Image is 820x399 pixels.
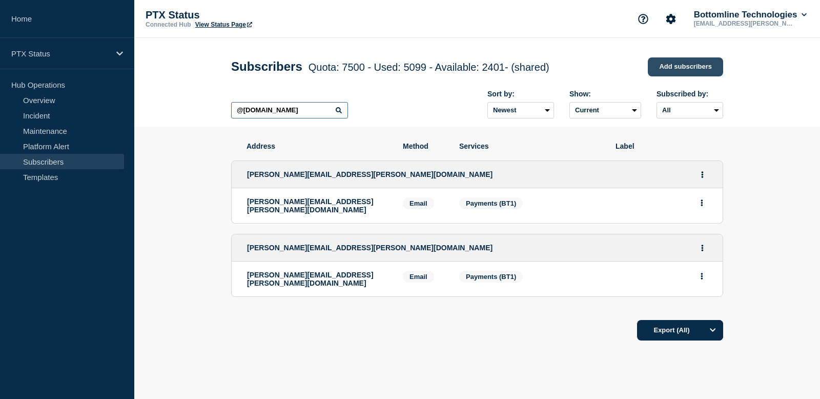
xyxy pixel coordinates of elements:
[466,199,516,207] span: Payments (BT1)
[247,271,387,287] p: [PERSON_NAME][EMAIL_ADDRESS][PERSON_NAME][DOMAIN_NAME]
[569,90,641,98] div: Show:
[146,9,351,21] p: PTX Status
[247,170,493,178] span: [PERSON_NAME][EMAIL_ADDRESS][PERSON_NAME][DOMAIN_NAME]
[459,142,600,150] span: Services
[632,8,654,30] button: Support
[231,59,549,74] h1: Subscribers
[660,8,682,30] button: Account settings
[657,102,723,118] select: Subscribed by
[247,197,387,214] p: [PERSON_NAME][EMAIL_ADDRESS][PERSON_NAME][DOMAIN_NAME]
[648,57,723,76] a: Add subscribers
[657,90,723,98] div: Subscribed by:
[695,268,708,284] button: Actions
[11,49,110,58] p: PTX Status
[696,240,709,256] button: Actions
[637,320,723,341] button: Export (All)
[692,10,809,20] button: Bottomline Technologies
[309,62,549,73] span: Quota: 7500 - Used: 5099 - Available: 2401 - (shared)
[487,102,554,118] select: Sort by
[487,90,554,98] div: Sort by:
[231,102,348,118] input: Search subscribers
[569,102,641,118] select: Deleted
[247,244,493,252] span: [PERSON_NAME][EMAIL_ADDRESS][PERSON_NAME][DOMAIN_NAME]
[692,20,798,27] p: [EMAIL_ADDRESS][PERSON_NAME][DOMAIN_NAME]
[195,21,252,28] a: View Status Page
[146,21,191,28] p: Connected Hub
[703,320,723,341] button: Options
[247,142,387,150] span: Address
[696,167,709,183] button: Actions
[403,142,444,150] span: Method
[466,273,516,281] span: Payments (BT1)
[403,271,434,283] span: Email
[695,195,708,211] button: Actions
[403,197,434,209] span: Email
[616,142,708,150] span: Label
